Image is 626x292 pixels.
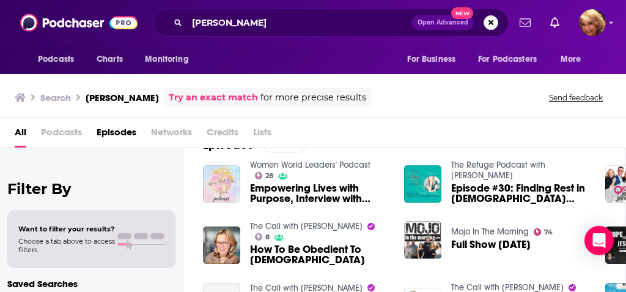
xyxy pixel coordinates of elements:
[18,237,115,254] span: Choose a tab above to access filters.
[451,183,591,204] span: Episode #30: Finding Rest in [DEMOGRAPHIC_DATA] through Difficult Seasons with [PERSON_NAME]
[97,51,123,68] span: Charts
[169,91,258,105] a: Try an exact match
[407,51,455,68] span: For Business
[579,9,606,36] span: Logged in as SuzNiles
[552,48,597,71] button: open menu
[561,51,581,68] span: More
[451,226,529,237] a: Mojo In The Morning
[412,15,474,30] button: Open AdvancedNew
[399,48,471,71] button: open menu
[451,239,531,250] a: Full Show 04-23-2025
[255,172,274,179] a: 28
[7,180,175,198] h2: Filter By
[207,122,238,148] span: Credits
[203,165,240,203] img: Empowering Lives with Purpose, Interview with Tina Wanamaker
[250,183,389,204] span: Empowering Lives with Purpose, Interview with [PERSON_NAME]
[40,92,71,103] h3: Search
[203,226,240,264] img: How To Be Obedient To Christ
[545,12,564,33] a: Show notifications dropdown
[579,9,606,36] button: Show profile menu
[250,244,389,265] span: How To Be Obedient To [DEMOGRAPHIC_DATA]
[20,11,138,34] img: Podchaser - Follow, Share and Rate Podcasts
[29,48,90,71] button: open menu
[265,173,273,179] span: 28
[86,92,159,103] h3: [PERSON_NAME]
[451,7,473,19] span: New
[584,226,614,255] div: Open Intercom Messenger
[136,48,204,71] button: open menu
[451,160,545,181] a: The Refuge Podcast with Jennifer Elwood
[515,12,536,33] a: Show notifications dropdown
[451,183,591,204] a: Episode #30: Finding Rest in Christ through Difficult Seasons with Tina Wanamaker
[253,122,271,148] span: Lists
[250,221,363,231] a: The Call with Nancy Sabato
[470,48,554,71] button: open menu
[151,122,192,148] span: Networks
[15,122,26,148] a: All
[478,51,537,68] span: For Podcasters
[451,239,531,250] span: Full Show [DATE]
[260,91,366,105] span: for more precise results
[97,122,136,148] a: Episodes
[404,222,441,259] img: Full Show 04-23-2025
[418,20,468,26] span: Open Advanced
[255,233,270,241] a: 8
[544,230,553,235] span: 74
[153,9,509,37] div: Search podcasts, credits, & more...
[89,48,130,71] a: Charts
[250,160,370,170] a: Women World Leaders' Podcast
[250,183,389,204] a: Empowering Lives with Purpose, Interview with Tina Wanamaker
[534,228,553,236] a: 74
[545,92,606,103] button: Send feedback
[187,13,412,32] input: Search podcasts, credits, & more...
[18,225,115,233] span: Want to filter your results?
[41,122,82,148] span: Podcasts
[38,51,74,68] span: Podcasts
[145,51,188,68] span: Monitoring
[404,165,441,203] img: Episode #30: Finding Rest in Christ through Difficult Seasons with Tina Wanamaker
[250,244,389,265] a: How To Be Obedient To Christ
[7,278,175,290] p: Saved Searches
[579,9,606,36] img: User Profile
[265,234,270,240] span: 8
